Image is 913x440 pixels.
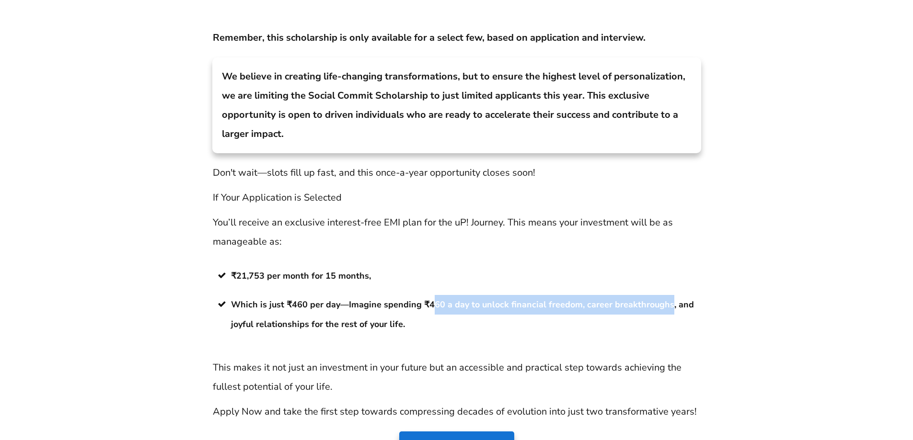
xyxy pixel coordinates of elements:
p: Apply Now and take the first step towards compressing decades of evolution into just two transfor... [213,402,701,421]
p: If Your Application is Selected [213,188,701,207]
p: Don't wait—slots fill up fast, and this once-a-year opportunity closes soon! [213,163,701,182]
p: This makes it not just an investment in your future but an accessible and practical step towards ... [213,358,701,396]
strong: Remember, this scholarship is only available for a select few, based on application and interview. [213,31,646,44]
strong: ₹21,753 per month for 15 months, [231,270,371,282]
strong: We believe in creating life-changing transformations, but to ensure the highest level of personal... [222,70,685,140]
strong: Which is just ₹460 per day—Imagine spending ₹460 a day to unlock financial freedom, career breakt... [231,299,694,330]
p: You’ll receive an exclusive interest-free EMI plan for the uP! Journey. This means your investmen... [213,213,701,251]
